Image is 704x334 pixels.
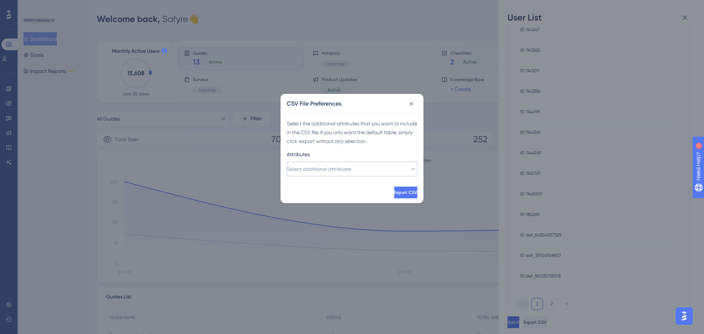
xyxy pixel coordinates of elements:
span: Export CSV [394,190,417,195]
span: Select additional attributes [287,165,351,173]
span: Attributes [287,150,310,159]
iframe: UserGuiding AI Assistant Launcher [673,305,695,327]
span: Need Help? [17,2,46,11]
div: Select the additional attributes that you want to include in the CSV file. If you only want the d... [287,119,417,146]
div: 1 [51,4,53,10]
h2: CSV File Preferences [287,99,341,108]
